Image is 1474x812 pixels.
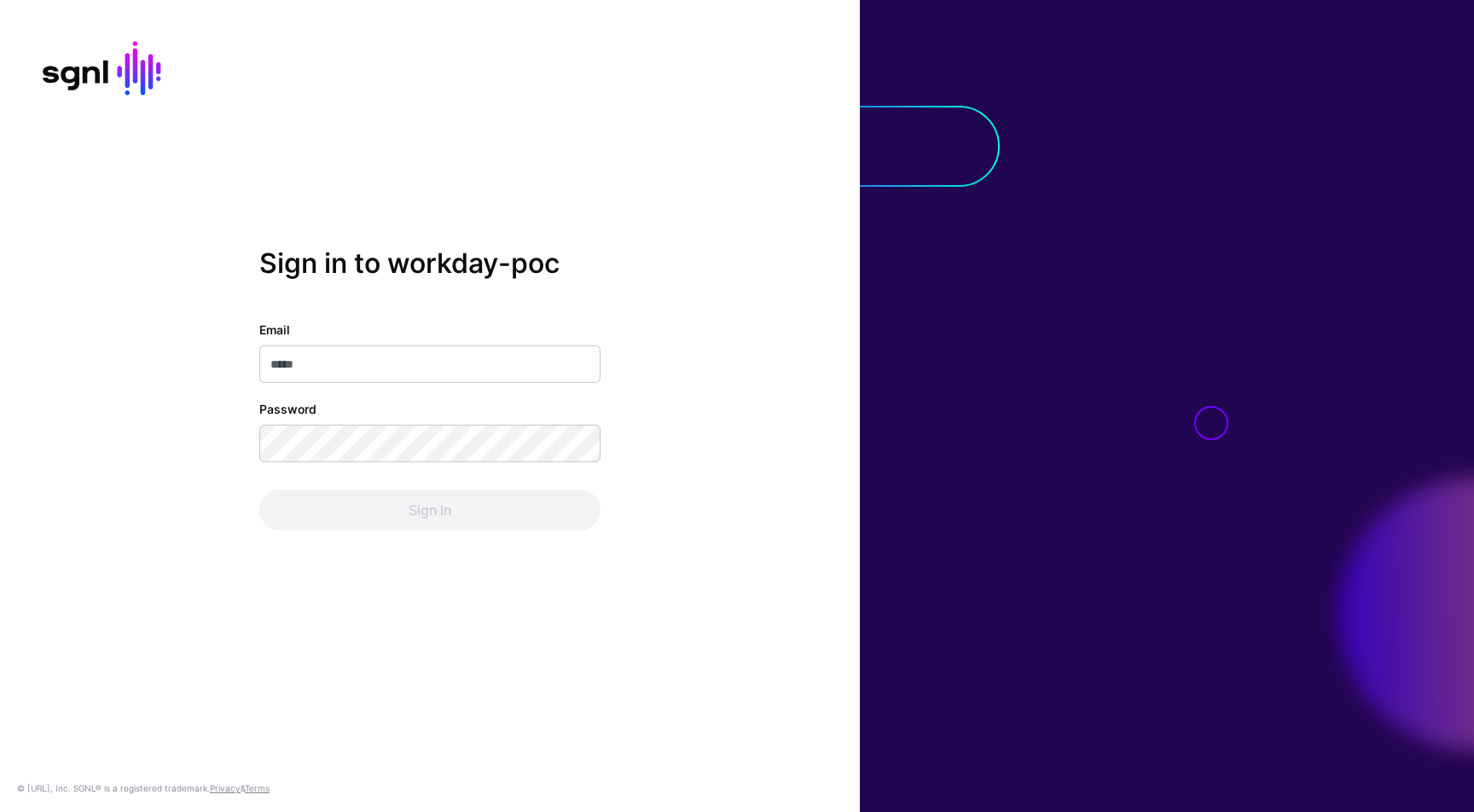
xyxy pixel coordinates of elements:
[259,321,290,339] label: Email
[245,783,270,793] a: Terms
[259,247,601,280] h2: Sign in to workday-poc
[259,400,316,418] label: Password
[17,781,270,795] div: © [URL], Inc. SGNL® is a registered trademark. &
[210,783,241,793] a: Privacy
